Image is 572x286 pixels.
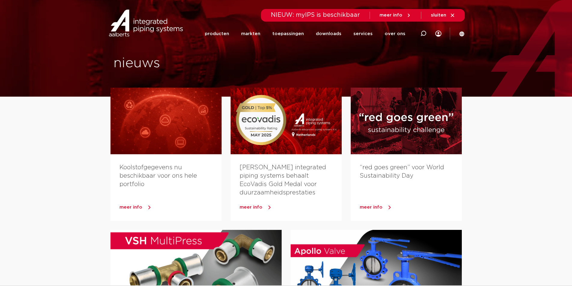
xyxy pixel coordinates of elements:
[240,205,262,209] span: meer info
[241,22,260,45] a: markten
[385,22,405,45] a: over ons
[431,13,455,18] a: sluiten
[360,205,383,209] span: meer info
[205,22,229,45] a: producten
[240,164,326,196] a: [PERSON_NAME] integrated piping systems behaalt EcoVadis Gold Medal voor duurzaamheidsprestaties
[360,203,462,212] a: meer info
[380,13,411,18] a: meer info
[240,203,342,212] a: meer info
[435,22,441,46] div: my IPS
[113,54,283,73] h1: nieuws
[431,13,446,17] span: sluiten
[353,22,373,45] a: services
[272,22,304,45] a: toepassingen
[380,13,402,17] span: meer info
[120,164,197,187] a: Koolstofgegevens nu beschikbaar voor ons hele portfolio
[120,205,142,209] span: meer info
[271,12,360,18] span: NIEUW: myIPS is beschikbaar
[316,22,341,45] a: downloads
[360,164,444,179] a: “red goes green” voor World Sustainability Day
[205,22,405,45] nav: Menu
[120,203,222,212] a: meer info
